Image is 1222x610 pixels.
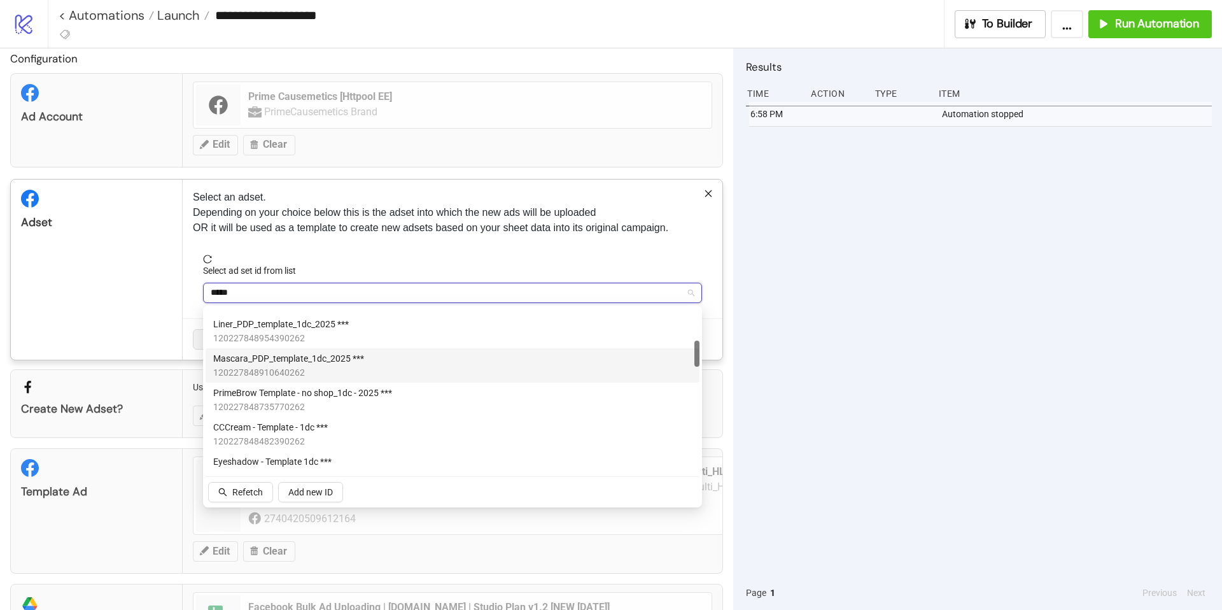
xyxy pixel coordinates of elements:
div: Eyeshadow - Template 1dc *** [206,451,699,486]
p: Select an adset. Depending on your choice below this is the adset into which the new ads will be ... [193,190,712,236]
span: Run Automation [1115,17,1199,31]
div: CCCream - Template - 1dc *** [206,417,699,451]
span: Mascara_PDP_template_1dc_2025 *** [213,351,364,365]
button: To Builder [955,10,1046,38]
span: Page [746,586,766,600]
button: Previous [1139,586,1181,600]
input: Select ad set id from list [211,283,683,302]
span: reload [203,255,702,264]
button: Run Automation [1088,10,1212,38]
span: CCCream - Template - 1dc *** [213,420,328,434]
button: Refetch [208,482,273,502]
h2: Results [746,59,1212,75]
div: Adset [21,215,172,230]
span: Liner_PDP_template_1dc_2025 *** [213,317,349,331]
a: Launch [154,9,209,22]
div: Type [874,82,929,106]
span: 120227848910640262 [213,365,364,379]
div: Liner_PDP_template_1dc_2025 *** [206,314,699,348]
h2: Configuration [10,50,723,67]
div: 6:58 PM [749,102,804,126]
button: Next [1183,586,1209,600]
div: PrimeBrow Template - no shop_1dc - 2025 *** [206,383,699,417]
span: search [218,488,227,497]
button: Cancel [193,329,240,350]
span: Add new ID [288,487,333,497]
button: Add new ID [278,482,343,502]
div: Action [810,82,864,106]
span: 120227848735770262 [213,400,392,414]
span: To Builder [982,17,1033,31]
span: 120227848482390262 [213,434,328,448]
span: Launch [154,7,200,24]
div: Time [746,82,801,106]
span: close [704,189,713,198]
a: < Automations [59,9,154,22]
span: Eyeshadow - Template 1dc *** [213,455,332,469]
div: Item [938,82,1212,106]
div: Automation stopped [941,102,1215,126]
span: 120226515485640262 [213,469,332,483]
div: Mascara_PDP_template_1dc_2025 *** [206,348,699,383]
button: 1 [766,586,779,600]
span: 120227848954390262 [213,331,349,345]
span: Refetch [232,487,263,497]
span: PrimeBrow Template - no shop_1dc - 2025 *** [213,386,392,400]
label: Select ad set id from list [203,264,304,278]
button: ... [1051,10,1083,38]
